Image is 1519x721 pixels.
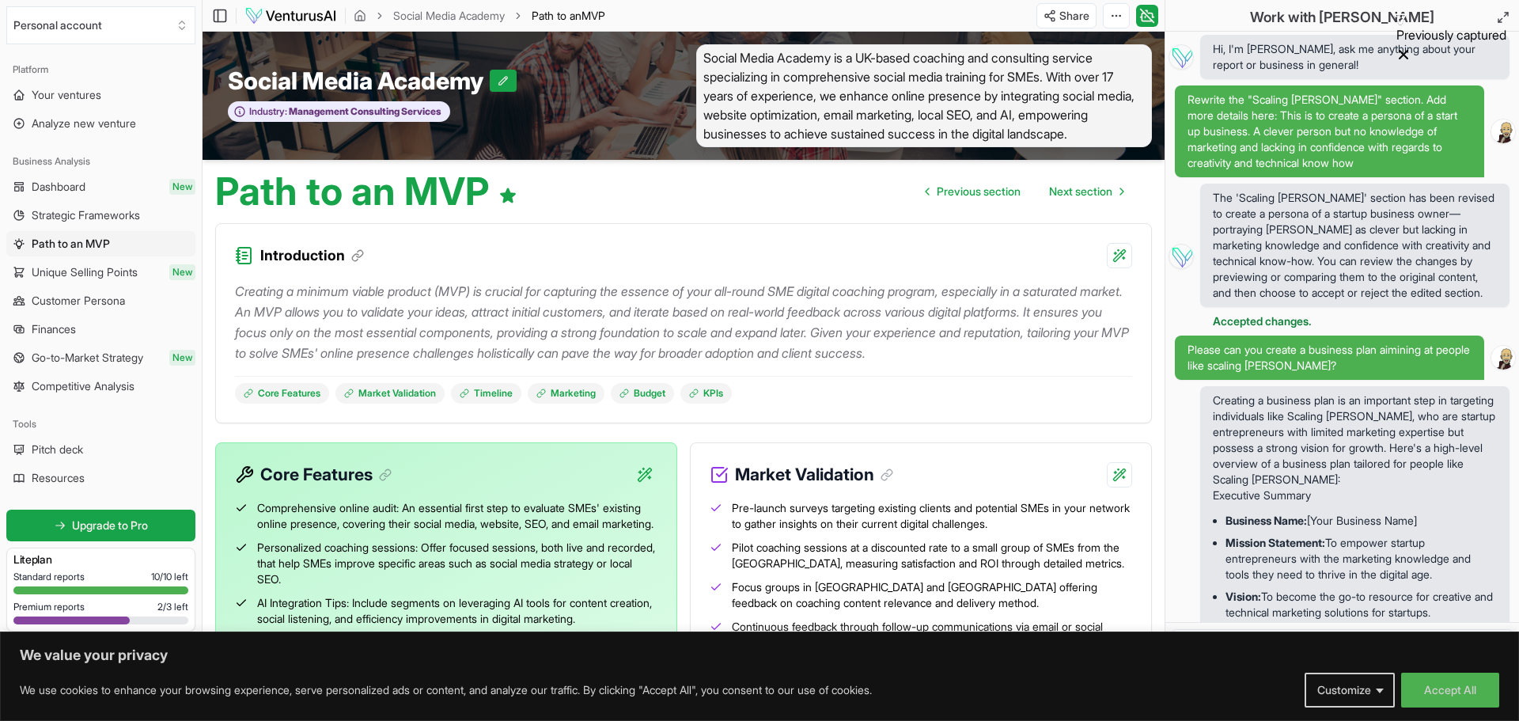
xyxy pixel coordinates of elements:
[287,105,441,118] span: Management Consulting Services
[20,646,1499,665] p: We value your privacy
[32,116,136,131] span: Analyze new venture
[1225,590,1261,603] strong: Vision:
[532,9,581,22] span: Path to an
[6,288,195,313] a: Customer Persona
[1169,244,1194,269] img: Vera
[260,462,392,488] h3: Core Features
[235,281,1132,363] p: Creating a minimum viable product (MVP) is crucial for capturing the essence of your all-round SM...
[1225,532,1497,586] li: To empower startup entrepreneurs with the marketing knowledge and tools they need to thrive in th...
[228,66,490,95] span: Social Media Academy
[6,111,195,136] a: Analyze new venture
[1188,342,1472,374] span: Please can you create a business plan aimining at people like scaling [PERSON_NAME]?
[32,293,125,309] span: Customer Persona
[1250,6,1434,28] h2: Work with [PERSON_NAME]
[1225,514,1307,527] strong: Business Name:
[1036,176,1136,207] a: Go to next page
[1491,120,1515,143] img: ACg8ocKEFkU4TpW7llzeghxFKMHNs_OkWP69nBfPYv8_vezktYlEDk1wqQ=s96-c
[32,350,143,366] span: Go-to-Market Strategy
[13,552,188,567] h3: Lite plan
[1049,184,1112,199] span: Next section
[13,601,85,613] span: Premium reports
[6,260,195,285] a: Unique Selling PointsNew
[732,619,1132,651] span: Continuous feedback through follow-up communications via email or social media to ensure alignmen...
[257,500,657,532] span: Comprehensive online audit: An essential first step to evaluate SMEs' existing online presence, c...
[1225,510,1497,532] li: [Your Business Name]
[257,540,657,587] span: Personalized coaching sessions: Offer focused sessions, both live and recorded, that help SMEs im...
[260,245,364,267] h3: Introduction
[528,383,604,404] a: Marketing
[151,571,188,583] span: 10 / 10 left
[6,57,195,82] div: Platform
[1213,41,1497,73] span: Hi, I'm [PERSON_NAME], ask me anything about your report or business in general!
[32,470,85,486] span: Resources
[32,264,138,280] span: Unique Selling Points
[913,176,1033,207] a: Go to previous page
[13,571,85,583] span: Standard reports
[913,176,1136,207] nav: pagination
[1305,673,1395,708] button: Customize
[6,174,195,199] a: DashboardNew
[1036,3,1097,28] button: Share
[6,465,195,491] a: Resources
[696,44,1152,147] span: Social Media Academy is a UK-based coaching and consulting service specializing in comprehensive ...
[1213,393,1497,488] p: Creating a business plan is an important step in targeting individuals like Scaling [PERSON_NAME]...
[32,378,134,394] span: Competitive Analysis
[169,179,195,195] span: New
[169,264,195,280] span: New
[32,207,140,223] span: Strategic Frameworks
[32,236,110,252] span: Path to an MVP
[215,173,517,211] h1: Path to an MVP
[235,383,329,404] a: Core Features
[6,231,195,256] a: Path to an MVP
[6,374,195,399] a: Competitive Analysis
[1213,488,1497,503] h3: Executive Summary
[6,437,195,462] a: Pitch deck
[393,8,505,24] a: Social Media Academy
[6,510,195,541] a: Upgrade to Pro
[937,184,1021,199] span: Previous section
[1213,190,1497,301] span: The 'Scaling [PERSON_NAME]' section has been revised to create a persona of a startup business ow...
[6,6,195,44] button: Select an organization
[32,321,76,337] span: Finances
[680,383,732,404] a: KPIs
[32,87,101,103] span: Your ventures
[1491,346,1515,370] img: ACg8ocKEFkU4TpW7llzeghxFKMHNs_OkWP69nBfPYv8_vezktYlEDk1wqQ=s96-c
[732,540,1132,571] span: Pilot coaching sessions at a discounted rate to a small group of SMEs from the [GEOGRAPHIC_DATA],...
[1059,8,1089,24] span: Share
[1225,586,1497,624] li: To become the go-to resource for creative and technical marketing solutions for startups.
[354,8,605,24] nav: breadcrumb
[6,317,195,342] a: Finances
[32,179,85,195] span: Dashboard
[257,595,657,627] span: AI Integration Tips: Include segments on leveraging AI tools for content creation, social listeni...
[244,6,337,25] img: logo
[20,681,872,700] p: We use cookies to enhance your browsing experience, serve personalized ads or content, and analyz...
[6,82,195,108] a: Your ventures
[1188,92,1472,171] span: Rewrite the "Scaling [PERSON_NAME]" section. Add more details here: This is to create a persona o...
[335,383,445,404] a: Market Validation
[72,518,148,533] span: Upgrade to Pro
[228,101,450,123] button: Industry:Management Consulting Services
[532,8,605,24] span: Path to anMVP
[6,149,195,174] div: Business Analysis
[157,601,188,613] span: 2 / 3 left
[1401,673,1499,708] button: Accept All
[32,442,83,457] span: Pitch deck
[732,579,1132,611] span: Focus groups in [GEOGRAPHIC_DATA] and [GEOGRAPHIC_DATA] offering feedback on coaching content rel...
[249,105,287,118] span: Industry:
[1225,536,1325,549] strong: Mission Statement:
[169,350,195,366] span: New
[6,345,195,370] a: Go-to-Market StrategyNew
[735,462,893,488] h3: Market Validation
[611,383,674,404] a: Budget
[451,383,521,404] a: Timeline
[732,500,1132,532] span: Pre-launch surveys targeting existing clients and potential SMEs in your network to gather insigh...
[6,412,195,437] div: Tools
[1200,313,1510,329] div: Accepted changes.
[1169,44,1194,70] img: Vera
[6,203,195,228] a: Strategic Frameworks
